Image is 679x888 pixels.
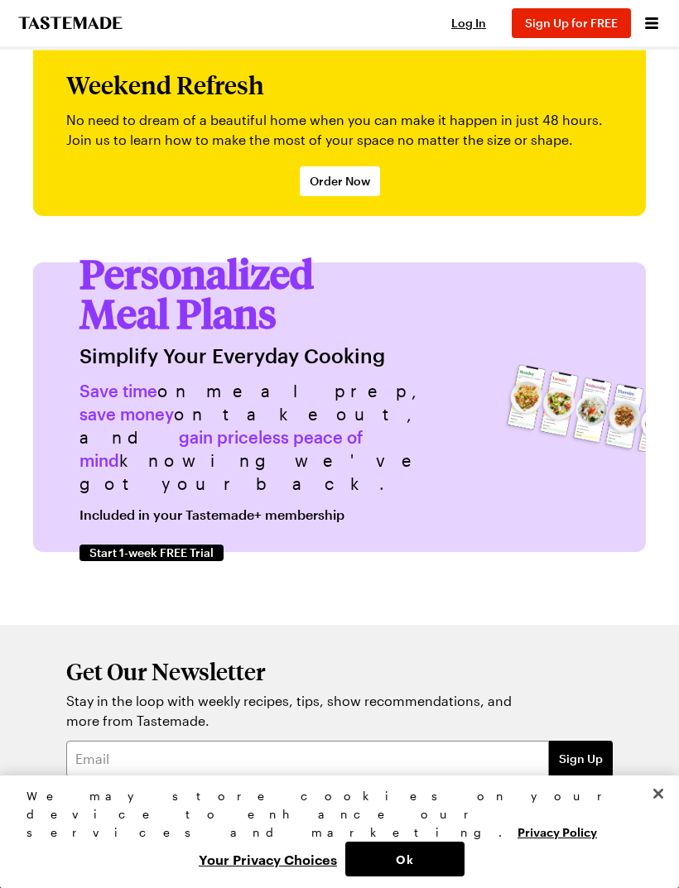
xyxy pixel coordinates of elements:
button: Sign Up for FREE [512,8,631,38]
div: We may store cookies on your device to enhance our services and marketing. [26,787,638,842]
h2: Weekend Refresh [66,70,613,100]
input: Email [66,741,549,777]
span: Order Now [310,173,370,190]
a: Start 1-week FREE Trial [79,545,224,561]
span: Log In [451,16,486,30]
button: Open menu [641,12,662,34]
button: Ok [345,842,465,876]
p: No need to dream of a beautiful home when you can make it happen in just 48 hours. Join us to lea... [66,110,613,150]
img: meal plan examples [503,238,646,577]
span: Sign Up [559,751,603,767]
button: Close [640,775,677,812]
h2: Get Our Newsletter [66,658,522,684]
span: Sign Up for FREE [525,16,618,30]
span: Simplify Your Everyday Cooking [79,343,385,369]
button: Your Privacy Choices [190,842,345,876]
div: Privacy [26,787,638,876]
span: gain priceless peace of mind [79,427,363,470]
span: Save time [79,381,157,401]
span: save money [79,404,174,424]
a: To Tastemade Home Page [17,17,124,30]
span: Personalized Meal Plans [79,247,321,338]
button: Sign Up [549,741,613,777]
a: More information about your privacy, opens in a new tab [518,823,597,839]
span: Start 1-week FREE Trial [89,545,214,561]
span: Included in your Tastemade+ membership [79,505,344,525]
span: on meal prep, on takeout, and knowing we've got your back. [79,381,441,493]
button: Log In [436,15,502,31]
p: Stay in the loop with weekly recipes, tips, show recommendations, and more from Tastemade. [66,691,522,731]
